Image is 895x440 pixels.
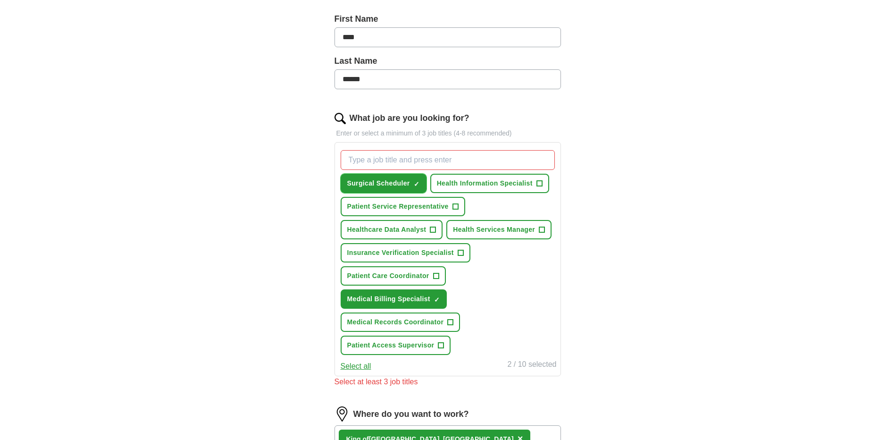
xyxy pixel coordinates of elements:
[347,317,444,327] span: Medical Records Coordinator
[335,13,561,25] label: First Name
[341,289,447,309] button: Medical Billing Specialist✓
[341,243,470,262] button: Insurance Verification Specialist
[335,128,561,138] p: Enter or select a minimum of 3 job titles (4-8 recommended)
[453,225,535,235] span: Health Services Manager
[335,376,561,388] div: Select at least 3 job titles
[353,408,469,421] label: Where do you want to work?
[347,294,430,304] span: Medical Billing Specialist
[437,178,533,188] span: Health Information Specialist
[434,296,440,304] span: ✓
[335,113,346,124] img: search.png
[335,406,350,422] img: location.png
[350,112,469,125] label: What job are you looking for?
[341,266,446,286] button: Patient Care Coordinator
[341,150,555,170] input: Type a job title and press enter
[335,55,561,68] label: Last Name
[507,359,556,372] div: 2 / 10 selected
[341,336,451,355] button: Patient Access Supervisor
[347,202,449,212] span: Patient Service Representative
[414,180,419,188] span: ✓
[347,340,435,350] span: Patient Access Supervisor
[341,313,460,332] button: Medical Records Coordinator
[347,225,427,235] span: Healthcare Data Analyst
[341,174,427,193] button: Surgical Scheduler✓
[446,220,552,239] button: Health Services Manager
[341,361,371,372] button: Select all
[341,197,465,216] button: Patient Service Representative
[347,271,429,281] span: Patient Care Coordinator
[347,248,454,258] span: Insurance Verification Specialist
[347,178,410,188] span: Surgical Scheduler
[341,220,443,239] button: Healthcare Data Analyst
[430,174,549,193] button: Health Information Specialist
